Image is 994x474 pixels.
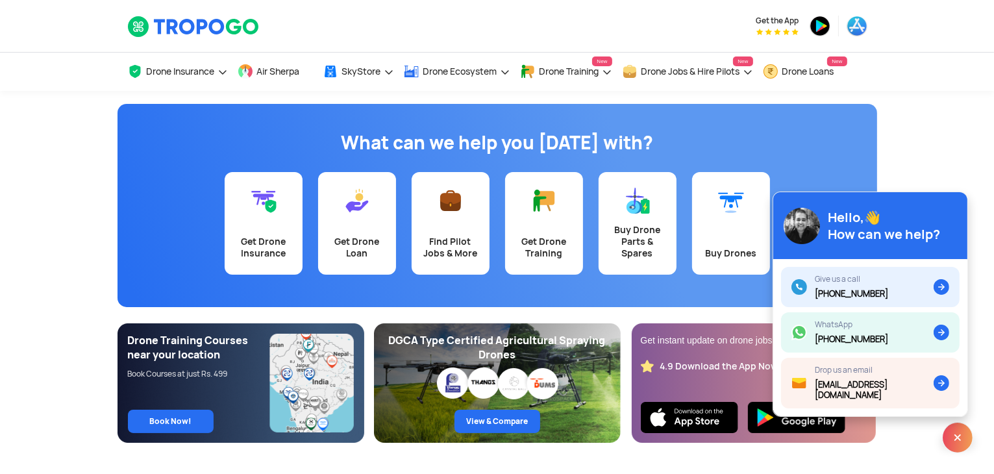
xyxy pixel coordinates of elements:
[520,53,612,91] a: Drone TrainingNew
[641,334,867,347] div: Get instant update on drone jobs
[625,188,651,214] img: Buy Drone Parts & Spares
[781,267,960,307] a: Give us a call[PHONE_NUMBER]
[815,334,888,345] div: [PHONE_NUMBER]
[127,16,260,38] img: TropoGo Logo
[756,29,799,35] img: App Raking
[438,188,464,214] img: Find Pilot Jobs & More
[791,325,807,340] img: ic_whatsapp.svg
[781,358,960,408] a: Drop us an email[EMAIL_ADDRESS][DOMAIN_NAME]
[513,236,575,259] div: Get Drone Training
[791,279,807,295] img: ic_call.svg
[763,53,847,91] a: Drone LoansNew
[238,53,313,91] a: Air Sherpa
[606,224,669,259] div: Buy Drone Parts & Spares
[815,320,888,329] div: WhatsApp
[810,16,830,36] img: playstore
[622,53,753,91] a: Drone Jobs & Hire PilotsNew
[934,325,949,340] img: ic_arrow.svg
[128,410,214,433] a: Book Now!
[784,208,820,244] img: img_avatar@2x.png
[815,289,888,299] div: [PHONE_NUMBER]
[127,53,228,91] a: Drone Insurance
[384,334,610,362] div: DGCA Type Certified Agricultural Spraying Drones
[592,56,612,66] span: New
[641,66,740,77] span: Drone Jobs & Hire Pilots
[225,172,303,275] a: Get Drone Insurance
[934,279,949,295] img: ic_arrow.svg
[127,130,867,156] h1: What can we help you [DATE] with?
[147,66,215,77] span: Drone Insurance
[700,247,762,259] div: Buy Drones
[540,66,599,77] span: Drone Training
[815,275,888,284] div: Give us a call
[828,209,940,243] div: Hello,👋 How can we help?
[599,172,677,275] a: Buy Drone Parts & Spares
[318,172,396,275] a: Get Drone Loan
[419,236,482,259] div: Find Pilot Jobs & More
[404,53,510,91] a: Drone Ecosystem
[827,56,847,66] span: New
[454,410,540,433] a: View & Compare
[423,66,497,77] span: Drone Ecosystem
[641,402,738,433] img: Ios
[847,16,867,36] img: appstore
[342,66,381,77] span: SkyStore
[756,16,799,26] span: Get the App
[128,369,270,379] div: Book Courses at just Rs. 499
[326,236,388,259] div: Get Drone Loan
[692,172,770,275] a: Buy Drones
[942,422,973,453] img: ic_x.svg
[815,380,934,401] div: [EMAIL_ADDRESS][DOMAIN_NAME]
[128,334,270,362] div: Drone Training Courses near your location
[660,360,782,373] div: 4.9 Download the App Now!
[641,360,654,373] img: star_rating
[232,236,295,259] div: Get Drone Insurance
[257,66,300,77] span: Air Sherpa
[323,53,394,91] a: SkyStore
[718,188,744,214] img: Buy Drones
[733,56,752,66] span: New
[815,366,934,375] div: Drop us an email
[934,375,949,391] img: ic_arrow.svg
[791,375,807,391] img: ic_mail.svg
[344,188,370,214] img: Get Drone Loan
[531,188,557,214] img: Get Drone Training
[505,172,583,275] a: Get Drone Training
[251,188,277,214] img: Get Drone Insurance
[412,172,490,275] a: Find Pilot Jobs & More
[781,312,960,353] a: WhatsApp[PHONE_NUMBER]
[782,66,834,77] span: Drone Loans
[748,402,845,433] img: Playstore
